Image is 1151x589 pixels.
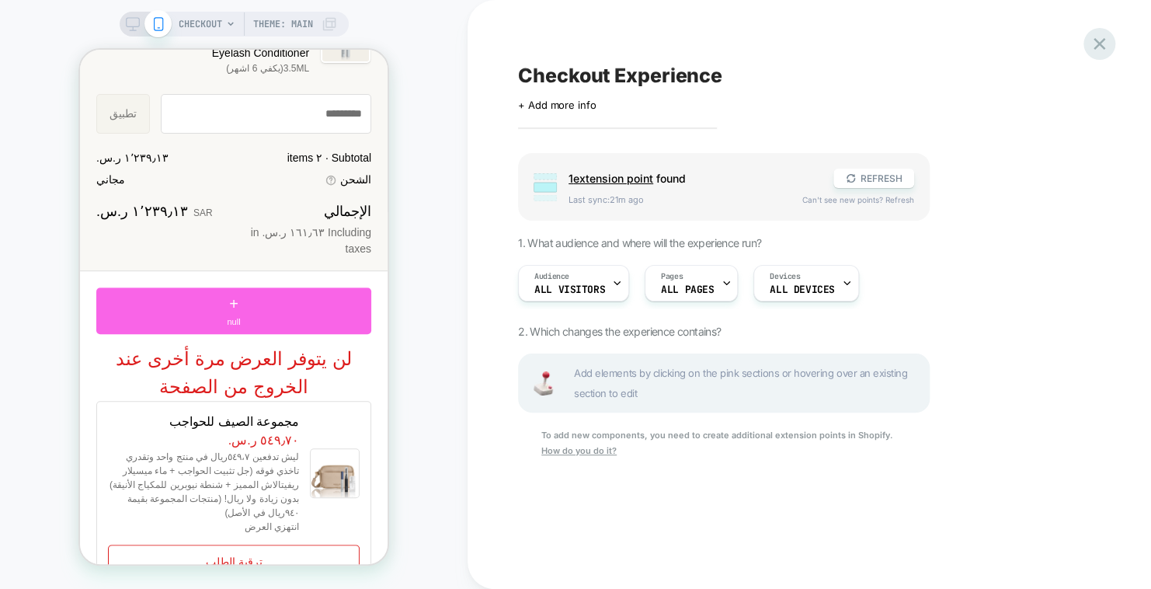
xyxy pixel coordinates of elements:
span: الشحن [260,122,291,138]
p: 3.5ML(يكفي 6 اشهر) [90,12,229,26]
span: ‏١٬٢٣٩٫١٣ ر.س. [16,102,89,114]
span: + Add more info [518,99,596,111]
span: Including ‏١٦١٫٦٣ ر.س. in taxes [171,176,291,205]
button: Add Strengthen & Define Brow Collection to cart [28,495,280,529]
p: انتهزي العرض [28,470,219,484]
span: Add elements by clicking on the pink sections or hovering over an existing section to edit [574,363,920,403]
span: Subtotal · ٢ items [207,102,291,114]
span: Audience [534,271,569,282]
span: 2. Which changes the experience contains? [518,325,721,338]
span: Devices [770,271,800,282]
p: ليش تدفعين ٥٤٩،٧ريال في منتج واحد وتقدري تاخذي فوقه (جل تثبيت الحواجب + ماء ميسيلار ريفيتالاش الم... [28,400,219,470]
strong: الإجمالي [244,154,291,169]
span: 1 extension point [569,172,653,185]
span: found [569,172,818,185]
span: SAR [113,158,133,169]
span: Can't see new points? Refresh [802,195,914,204]
button: REFRESH [833,169,914,188]
strong: مجموعة الصيف للحواجب [89,365,219,378]
span: Theme: MAIN [253,12,313,37]
strong: ‏٥٤٩٫٧٠ ر.س.‏ [148,384,219,397]
img: Joystick [527,371,558,396]
strong: ‏١٬٢٣٩٫١٣ ر.س. [16,152,108,173]
span: 1. What audience and where will the experience run? [518,236,761,249]
span: Checkout Experience [518,64,722,87]
span: null [147,266,160,279]
span: ALL PAGES [661,284,714,295]
span: All Visitors [534,284,605,295]
span: CHECKOUT [179,12,222,37]
strong: لن يتوفر العرض مرة أخرى عند الخروج من الصفحة [36,298,271,347]
div: To add new components, you need to create additional extension points in Shopify. [518,428,930,459]
span: Pages [661,271,683,282]
span: مجاني [16,124,45,136]
span: Last sync: 21m ago [569,194,787,205]
span: + [149,242,158,266]
span: ALL DEVICES [770,284,834,295]
u: How do you do it? [541,445,617,456]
